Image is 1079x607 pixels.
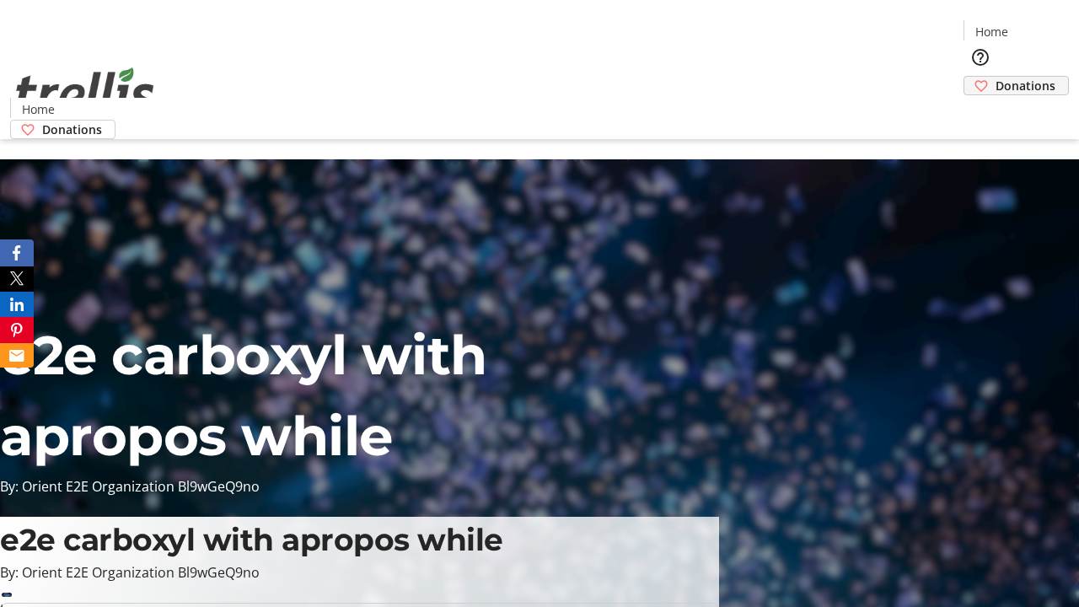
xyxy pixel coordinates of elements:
a: Donations [10,120,115,139]
a: Home [11,100,65,118]
span: Home [975,23,1008,40]
a: Donations [964,76,1069,95]
span: Donations [42,121,102,138]
button: Cart [964,95,997,129]
span: Home [22,100,55,118]
button: Help [964,40,997,74]
span: Donations [996,77,1055,94]
img: Orient E2E Organization Bl9wGeQ9no's Logo [10,49,160,133]
a: Home [964,23,1018,40]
